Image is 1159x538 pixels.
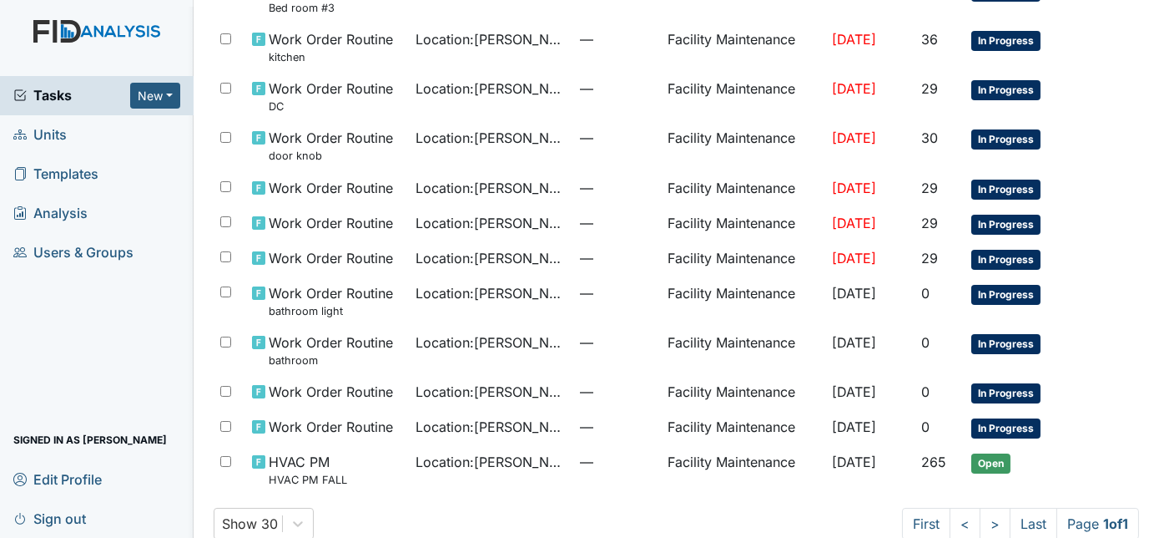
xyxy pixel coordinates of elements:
span: 0 [921,383,930,400]
span: — [580,382,654,402]
span: [DATE] [832,215,876,231]
small: door knob [269,148,393,164]
td: Facility Maintenance [661,23,825,72]
span: In Progress [971,334,1041,354]
span: — [580,29,654,49]
span: — [580,283,654,303]
td: Facility Maintenance [661,277,825,326]
span: In Progress [971,31,1041,51]
span: In Progress [971,180,1041,200]
span: [DATE] [832,383,876,400]
span: Location : [PERSON_NAME] [416,382,567,402]
span: — [580,332,654,353]
span: 265 [921,454,946,470]
span: Signed in as [PERSON_NAME] [13,427,167,453]
small: kitchen [269,49,393,65]
td: Facility Maintenance [661,326,825,375]
small: DC [269,99,393,114]
td: Facility Maintenance [661,206,825,241]
span: — [580,178,654,198]
span: [DATE] [832,334,876,351]
span: Work Order Routine bathroom [269,332,393,368]
span: [DATE] [832,129,876,146]
span: Location : [PERSON_NAME] [416,29,567,49]
span: Work Order Routine kitchen [269,29,393,65]
span: Location : [PERSON_NAME] [416,417,567,437]
span: Location : [PERSON_NAME] [416,332,567,353]
span: Work Order Routine DC [269,79,393,114]
td: Facility Maintenance [661,72,825,121]
span: 0 [921,334,930,351]
span: [DATE] [832,31,876,48]
td: Facility Maintenance [661,121,825,170]
span: [DATE] [832,285,876,302]
span: Location : [PERSON_NAME] [416,213,567,233]
span: In Progress [971,250,1041,270]
span: Location : [PERSON_NAME] [416,248,567,268]
span: Sign out [13,505,86,531]
span: Work Order Routine [269,417,393,437]
span: [DATE] [832,454,876,470]
span: In Progress [971,129,1041,150]
span: 0 [921,419,930,435]
td: Facility Maintenance [661,375,825,410]
span: [DATE] [832,80,876,97]
span: In Progress [971,419,1041,439]
span: Location : [PERSON_NAME] [416,452,567,472]
td: Facility Maintenance [661,171,825,206]
span: — [580,128,654,148]
td: Facility Maintenance [661,410,825,445]
span: 0 [921,285,930,302]
small: bathroom [269,353,393,368]
span: Edit Profile [13,466,102,492]
span: Work Order Routine [269,178,393,198]
span: [DATE] [832,180,876,196]
td: Facility Maintenance [661,445,825,495]
span: Analysis [13,200,88,226]
a: Tasks [13,85,130,105]
span: Units [13,122,67,148]
strong: 1 of 1 [1103,515,1128,532]
span: Location : [PERSON_NAME] [416,79,567,99]
td: Facility Maintenance [661,241,825,277]
span: 29 [921,180,938,196]
span: Location : [PERSON_NAME] [416,283,567,303]
span: [DATE] [832,250,876,266]
small: HVAC PM FALL [269,472,347,488]
span: In Progress [971,215,1041,235]
span: 29 [921,250,938,266]
span: — [580,79,654,99]
span: Work Order Routine door knob [269,128,393,164]
span: HVAC PM HVAC PM FALL [269,452,347,488]
span: Work Order Routine [269,213,393,233]
span: In Progress [971,80,1041,100]
span: — [580,452,654,472]
small: bathroom light [269,303,393,319]
span: Work Order Routine [269,248,393,268]
span: Location : [PERSON_NAME] [416,128,567,148]
div: Show 30 [223,514,279,534]
span: Location : [PERSON_NAME] [416,178,567,198]
span: 29 [921,215,938,231]
button: New [130,83,180,109]
span: — [580,248,654,268]
span: Work Order Routine bathroom light [269,283,393,319]
span: Open [971,454,1010,474]
span: Work Order Routine [269,382,393,402]
span: In Progress [971,383,1041,403]
span: In Progress [971,285,1041,305]
span: Templates [13,161,98,187]
span: — [580,417,654,437]
span: [DATE] [832,419,876,435]
span: Users & Groups [13,240,134,266]
span: 29 [921,80,938,97]
span: — [580,213,654,233]
span: 30 [921,129,938,146]
span: 36 [921,31,938,48]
